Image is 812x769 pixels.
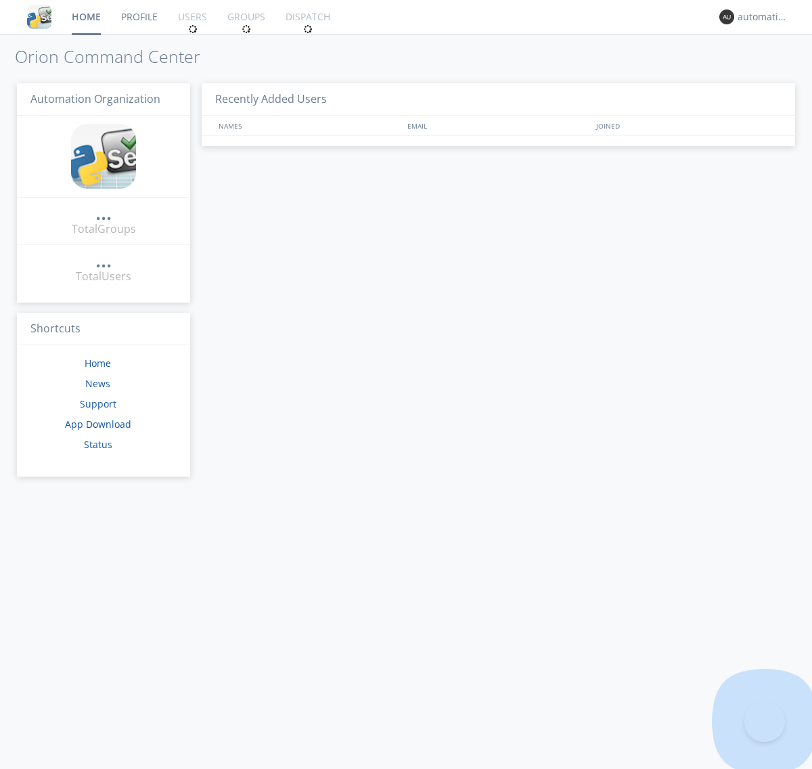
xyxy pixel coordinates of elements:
[404,116,593,135] div: EMAIL
[719,9,734,24] img: 373638.png
[84,438,112,451] a: Status
[76,269,131,284] div: Total Users
[738,10,788,24] div: automation+atlas0009
[95,206,112,219] div: ...
[80,397,116,410] a: Support
[95,253,112,269] a: ...
[85,357,111,370] a: Home
[30,91,160,106] span: Automation Organization
[202,83,795,116] h3: Recently Added Users
[72,221,136,237] div: Total Groups
[27,5,51,29] img: cddb5a64eb264b2086981ab96f4c1ba7
[188,24,198,34] img: spin.svg
[71,124,136,189] img: cddb5a64eb264b2086981ab96f4c1ba7
[85,377,110,390] a: News
[17,313,190,346] h3: Shortcuts
[303,24,313,34] img: spin.svg
[215,116,401,135] div: NAMES
[242,24,251,34] img: spin.svg
[65,418,131,431] a: App Download
[95,253,112,267] div: ...
[593,116,782,135] div: JOINED
[744,701,785,742] iframe: Toggle Customer Support
[95,206,112,221] a: ...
